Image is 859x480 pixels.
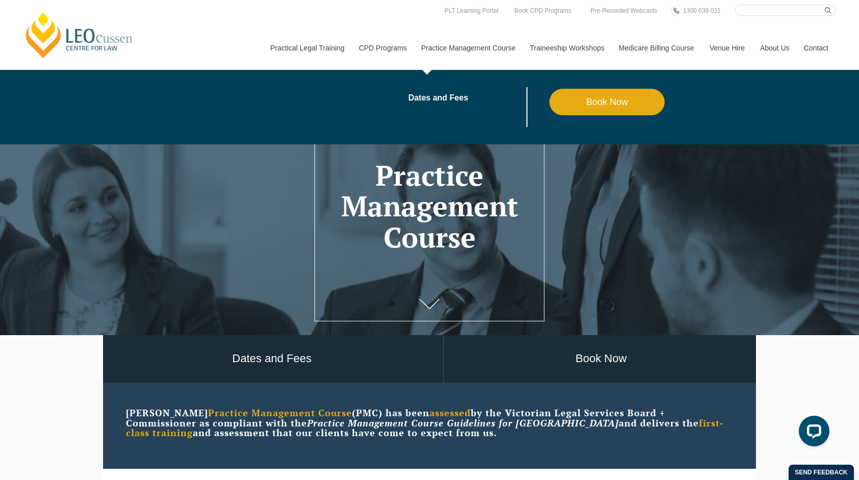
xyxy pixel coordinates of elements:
[512,5,573,16] a: Book CPD Programs
[307,417,619,429] em: Practice Management Course Guidelines for [GEOGRAPHIC_DATA]
[796,26,836,70] a: Contact
[444,335,759,383] a: Book Now
[126,417,723,439] strong: first-class training
[429,407,471,419] strong: assessed
[522,26,611,70] a: Traineeship Workshops
[23,11,136,59] a: [PERSON_NAME] Centre for Law
[680,5,723,16] a: 1300 039 031
[791,412,833,454] iframe: LiveChat chat widget
[414,26,522,70] a: Practice Management Course
[549,89,665,115] a: Book Now
[208,407,352,419] strong: Practice Management Course
[702,26,752,70] a: Venue Hire
[126,408,733,438] p: [PERSON_NAME] (PMC) has been by the Victorian Legal Services Board + Commissioner as compliant wi...
[326,160,533,253] h1: Practice Management Course
[588,5,660,16] a: Pre-Recorded Webcasts
[752,26,796,70] a: About Us
[100,335,443,383] a: Dates and Fees
[442,5,501,16] a: PLT Learning Portal
[611,26,702,70] a: Medicare Billing Course
[408,94,549,102] a: Dates and Fees
[683,7,720,14] span: 1300 039 031
[263,26,351,70] a: Practical Legal Training
[351,26,413,70] a: CPD Programs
